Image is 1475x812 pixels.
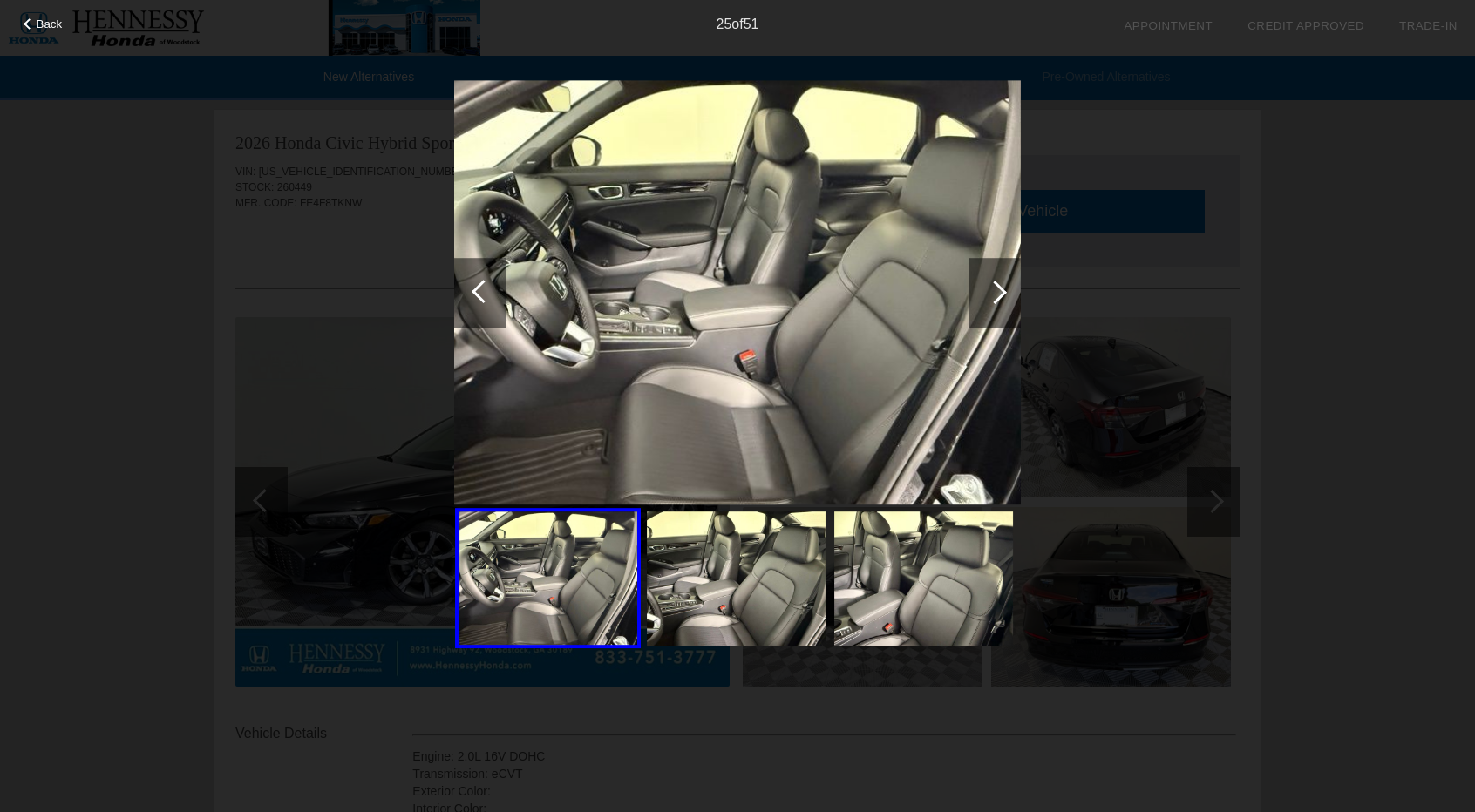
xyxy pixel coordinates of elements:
img: c94ea936-844c-4f79-912d-e07816506ac4.jpeg [454,80,1021,505]
img: 781f7481-2147-4a87-998a-72c29ea523c9.jpeg [647,511,826,646]
a: Trade-In [1399,19,1458,32]
span: 51 [744,17,759,31]
img: 2105b453-23b8-4dbf-ac94-7457dc64d322.jpeg [834,511,1013,646]
span: 25 [717,17,732,31]
span: Back [37,17,63,30]
a: Credit Approved [1247,19,1364,32]
a: Appointment [1124,19,1213,32]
